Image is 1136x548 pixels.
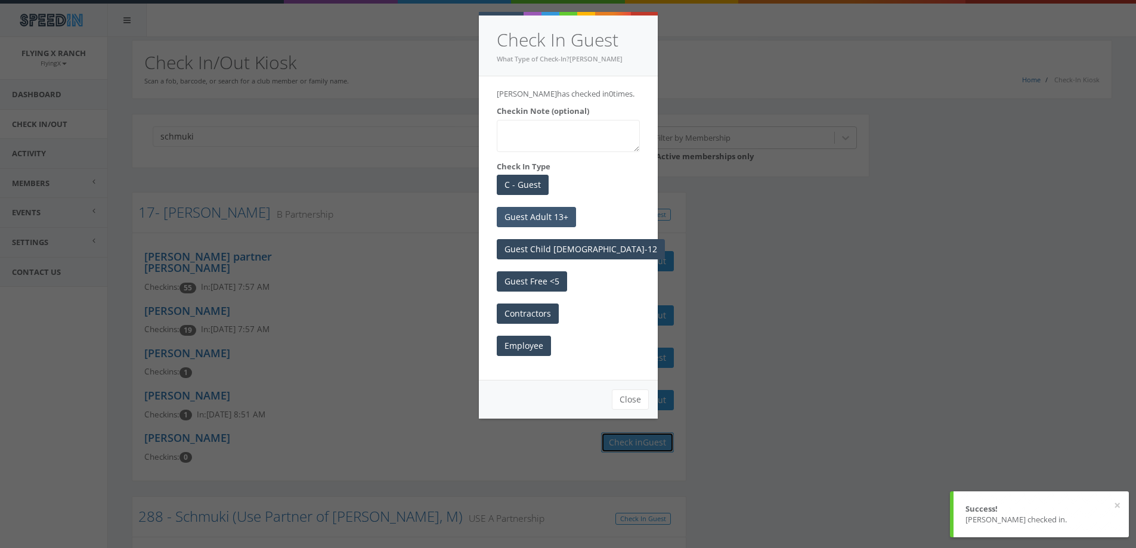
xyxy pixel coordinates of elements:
[497,54,623,63] small: What Type of Check-In?[PERSON_NAME]
[609,88,613,99] span: 0
[1114,500,1120,512] button: ×
[497,336,551,356] button: Employee
[497,106,589,117] label: Checkin Note (optional)
[497,271,567,292] button: Guest Free <5
[965,514,1117,525] div: [PERSON_NAME] checked in.
[497,207,576,227] button: Guest Adult 13+
[497,304,559,324] button: Contractors
[965,503,1117,515] div: Success!
[497,239,665,259] button: Guest Child [DEMOGRAPHIC_DATA]-12
[497,175,549,195] button: C - Guest
[497,27,640,53] h4: Check In Guest
[497,88,640,100] p: [PERSON_NAME] has checked in times.
[497,161,550,172] label: Check In Type
[612,389,649,410] button: Close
